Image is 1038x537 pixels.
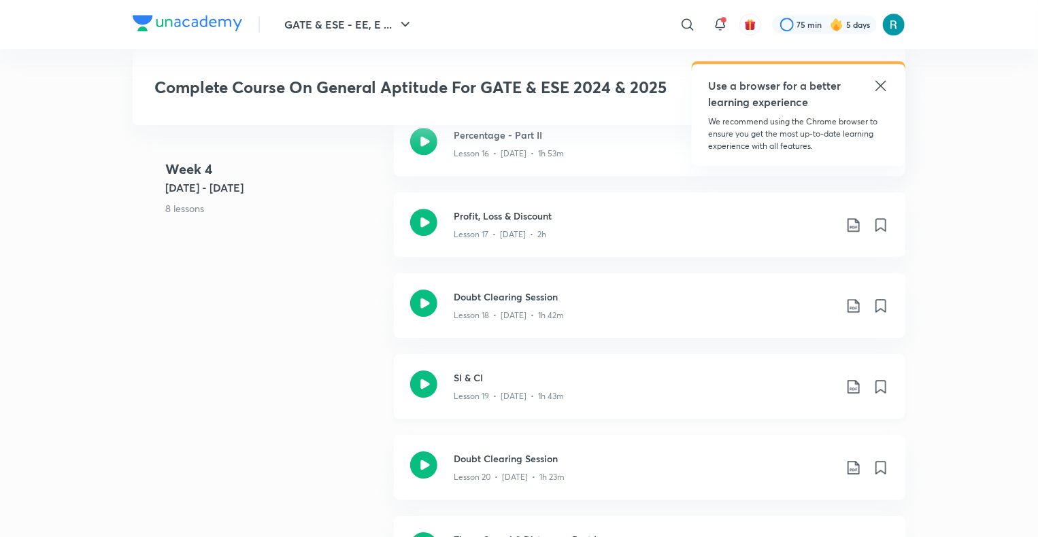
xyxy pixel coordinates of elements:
[454,228,546,241] p: Lesson 17 • [DATE] • 2h
[454,309,564,322] p: Lesson 18 • [DATE] • 1h 42m
[276,11,422,38] button: GATE & ESE - EE, E ...
[394,273,905,354] a: Doubt Clearing SessionLesson 18 • [DATE] • 1h 42m
[454,290,835,304] h3: Doubt Clearing Session
[154,77,687,97] h3: Complete Course On General Aptitude For GATE & ESE 2024 & 2025
[394,354,905,435] a: SI & CILesson 19 • [DATE] • 1h 43m
[882,13,905,36] img: AaDeeTri
[454,128,835,142] h3: Percentage - Part II
[744,18,756,31] img: avatar
[165,180,383,196] h5: [DATE] - [DATE]
[165,202,383,216] p: 8 lessons
[394,435,905,516] a: Doubt Clearing SessionLesson 20 • [DATE] • 1h 23m
[708,116,889,152] p: We recommend using the Chrome browser to ensure you get the most up-to-date learning experience w...
[454,390,564,402] p: Lesson 19 • [DATE] • 1h 43m
[739,14,761,35] button: avatar
[454,471,565,483] p: Lesson 20 • [DATE] • 1h 23m
[830,18,843,31] img: streak
[394,192,905,273] a: Profit, Loss & DiscountLesson 17 • [DATE] • 2h
[708,77,843,110] h5: Use a browser for a better learning experience
[165,160,383,180] h4: Week 4
[454,370,835,385] h3: SI & CI
[133,15,242,35] a: Company Logo
[454,209,835,223] h3: Profit, Loss & Discount
[133,15,242,31] img: Company Logo
[454,451,835,466] h3: Doubt Clearing Session
[454,148,564,160] p: Lesson 16 • [DATE] • 1h 53m
[394,111,905,192] a: Percentage - Part IILesson 16 • [DATE] • 1h 53m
